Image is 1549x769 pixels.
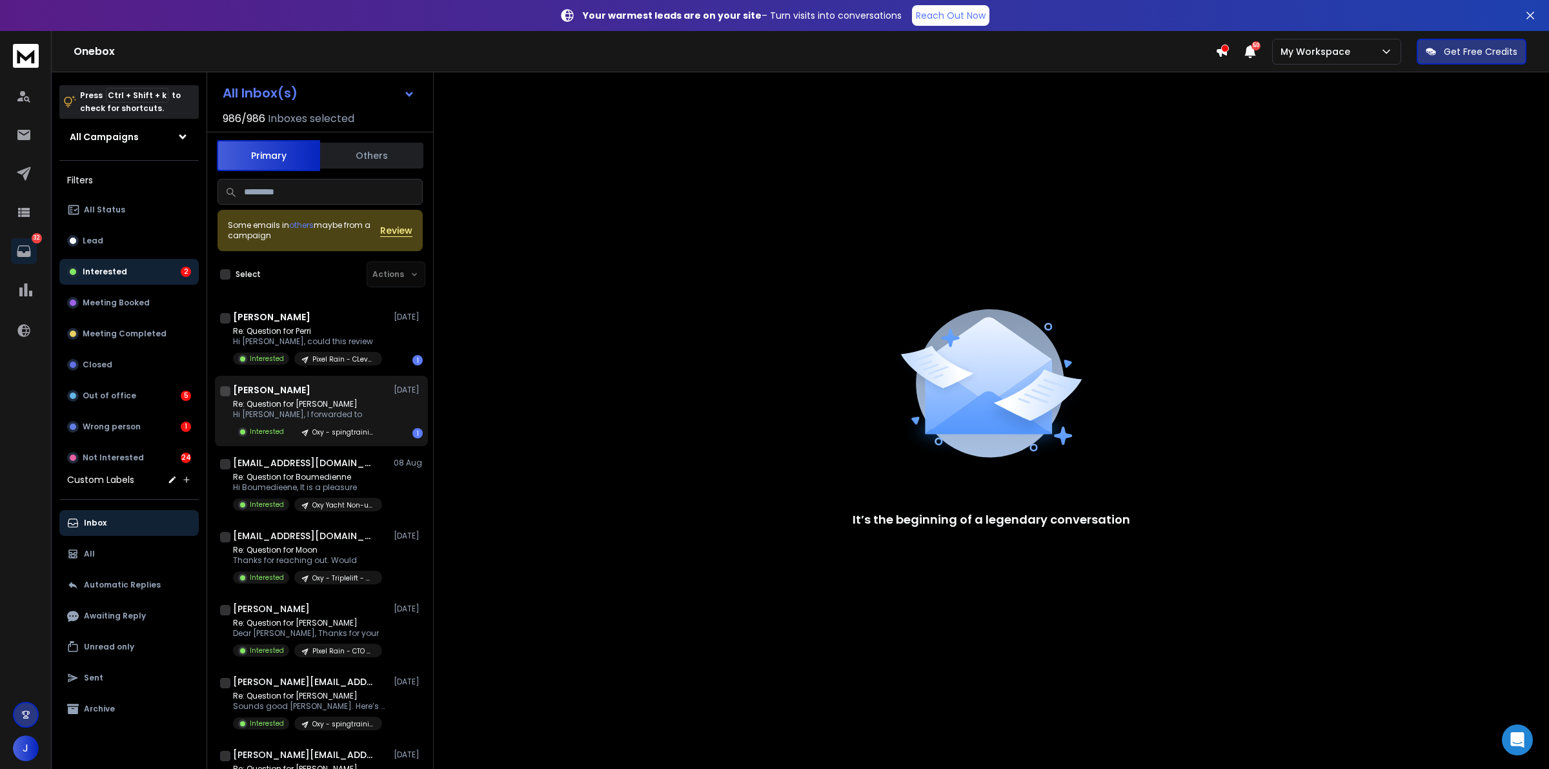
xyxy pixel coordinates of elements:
[233,628,382,639] p: Dear [PERSON_NAME], Thanks for your
[84,704,115,714] p: Archive
[394,312,423,322] p: [DATE]
[853,511,1130,529] p: It’s the beginning of a legendary conversation
[83,391,136,401] p: Out of office
[59,124,199,150] button: All Campaigns
[380,224,412,237] button: Review
[250,500,284,509] p: Interested
[67,473,134,486] h3: Custom Labels
[80,89,181,115] p: Press to check for shortcuts.
[13,735,39,761] button: J
[250,573,284,582] p: Interested
[59,383,199,409] button: Out of office5
[233,602,310,615] h1: [PERSON_NAME]
[233,545,382,555] p: Re: Question for Moon
[181,453,191,463] div: 24
[106,88,168,103] span: Ctrl + Shift + k
[84,518,106,528] p: Inbox
[1281,45,1355,58] p: My Workspace
[394,531,423,541] p: [DATE]
[412,428,423,438] div: 1
[233,409,382,420] p: Hi [PERSON_NAME], I forwarded to
[312,427,374,437] p: Oxy - spingtraining - mkt sales ops
[228,220,380,241] div: Some emails in maybe from a campaign
[59,634,199,660] button: Unread only
[212,80,425,106] button: All Inbox(s)
[83,329,167,339] p: Meeting Completed
[394,604,423,614] p: [DATE]
[13,44,39,68] img: logo
[583,9,902,22] p: – Turn visits into conversations
[59,321,199,347] button: Meeting Completed
[312,354,374,364] p: Pixel Rain - CLevel VP Dir - IT Ops Inno Legal Data Eng Prod
[250,354,284,364] p: Interested
[59,572,199,598] button: Automatic Replies
[250,719,284,728] p: Interested
[236,269,261,280] label: Select
[1444,45,1517,58] p: Get Free Credits
[32,233,42,243] p: 32
[84,580,161,590] p: Automatic Replies
[233,748,375,761] h1: [PERSON_NAME][EMAIL_ADDRESS][DOMAIN_NAME]
[59,603,199,629] button: Awaiting Reply
[84,611,146,621] p: Awaiting Reply
[83,360,112,370] p: Closed
[59,228,199,254] button: Lead
[583,9,762,22] strong: Your warmest leads are on your site
[84,673,103,683] p: Sent
[84,642,134,652] p: Unread only
[312,719,374,729] p: Oxy - spingtraining - mkt sales ops
[394,458,423,468] p: 08 Aug
[394,385,423,395] p: [DATE]
[223,111,265,127] span: 986 / 986
[233,384,310,396] h1: [PERSON_NAME]
[11,238,37,264] a: 32
[289,220,314,231] span: others
[59,510,199,536] button: Inbox
[312,646,374,656] p: PIxel Rain - CTO +200 emp [GEOGRAPHIC_DATA]
[59,352,199,378] button: Closed
[233,326,382,336] p: Re: Question for Perri
[233,701,388,712] p: Sounds good [PERSON_NAME]. Here’s my
[233,336,382,347] p: Hi [PERSON_NAME], could this review
[59,197,199,223] button: All Status
[233,529,375,542] h1: [EMAIL_ADDRESS][DOMAIN_NAME]
[59,171,199,189] h3: Filters
[412,355,423,365] div: 1
[70,130,139,143] h1: All Campaigns
[250,646,284,655] p: Interested
[59,541,199,567] button: All
[912,5,989,26] a: Reach Out Now
[916,9,986,22] p: Reach Out Now
[223,87,298,99] h1: All Inbox(s)
[312,573,374,583] p: Oxy - Triplelift - mkt growth - US
[181,391,191,401] div: 5
[1417,39,1526,65] button: Get Free Credits
[84,549,95,559] p: All
[320,141,423,170] button: Others
[59,290,199,316] button: Meeting Booked
[233,456,375,469] h1: [EMAIL_ADDRESS][DOMAIN_NAME]
[1251,41,1260,50] span: 50
[233,675,375,688] h1: [PERSON_NAME][EMAIL_ADDRESS][DOMAIN_NAME]
[233,399,382,409] p: Re: Question for [PERSON_NAME]
[59,696,199,722] button: Archive
[83,298,150,308] p: Meeting Booked
[59,445,199,471] button: Not Interested24
[250,427,284,436] p: Interested
[83,236,103,246] p: Lead
[181,422,191,432] div: 1
[233,482,382,493] p: Hi Boumedieene, It is a pleasure
[233,555,382,566] p: Thanks for reaching out. Would
[59,665,199,691] button: Sent
[233,618,382,628] p: Re: Question for [PERSON_NAME]
[233,472,382,482] p: Re: Question for Boumedienne
[233,691,388,701] p: Re: Question for [PERSON_NAME]
[74,44,1215,59] h1: Onebox
[217,140,320,171] button: Primary
[83,422,141,432] p: Wrong person
[83,453,144,463] p: Not Interested
[181,267,191,277] div: 2
[84,205,125,215] p: All Status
